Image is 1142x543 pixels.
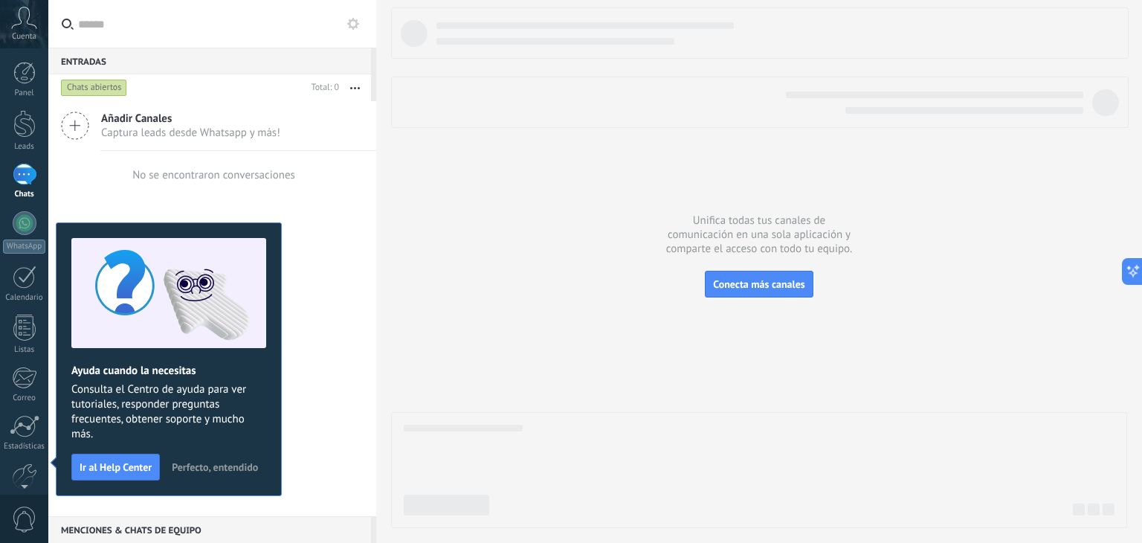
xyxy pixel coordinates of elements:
h2: Ayuda cuando la necesitas [71,364,266,378]
span: Consulta el Centro de ayuda para ver tutoriales, responder preguntas frecuentes, obtener soporte ... [71,382,266,442]
span: Añadir Canales [101,112,280,126]
div: Chats abiertos [61,79,127,97]
div: WhatsApp [3,240,45,254]
div: Leads [3,142,46,152]
button: Perfecto, entendido [165,456,265,478]
div: Estadísticas [3,442,46,452]
span: Conecta más canales [713,277,804,291]
div: Correo [3,393,46,403]
span: Perfecto, entendido [172,462,258,472]
span: Captura leads desde Whatsapp y más! [101,126,280,140]
span: Ir al Help Center [80,462,152,472]
div: Total: 0 [306,80,339,95]
div: Calendario [3,293,46,303]
span: Cuenta [12,32,36,42]
div: Chats [3,190,46,199]
div: Panel [3,89,46,98]
div: Entradas [48,48,371,74]
button: Conecta más canales [705,271,813,298]
div: No se encontraron conversaciones [132,168,295,182]
div: Listas [3,345,46,355]
div: Menciones & Chats de equipo [48,516,371,543]
button: Ir al Help Center [71,454,160,481]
